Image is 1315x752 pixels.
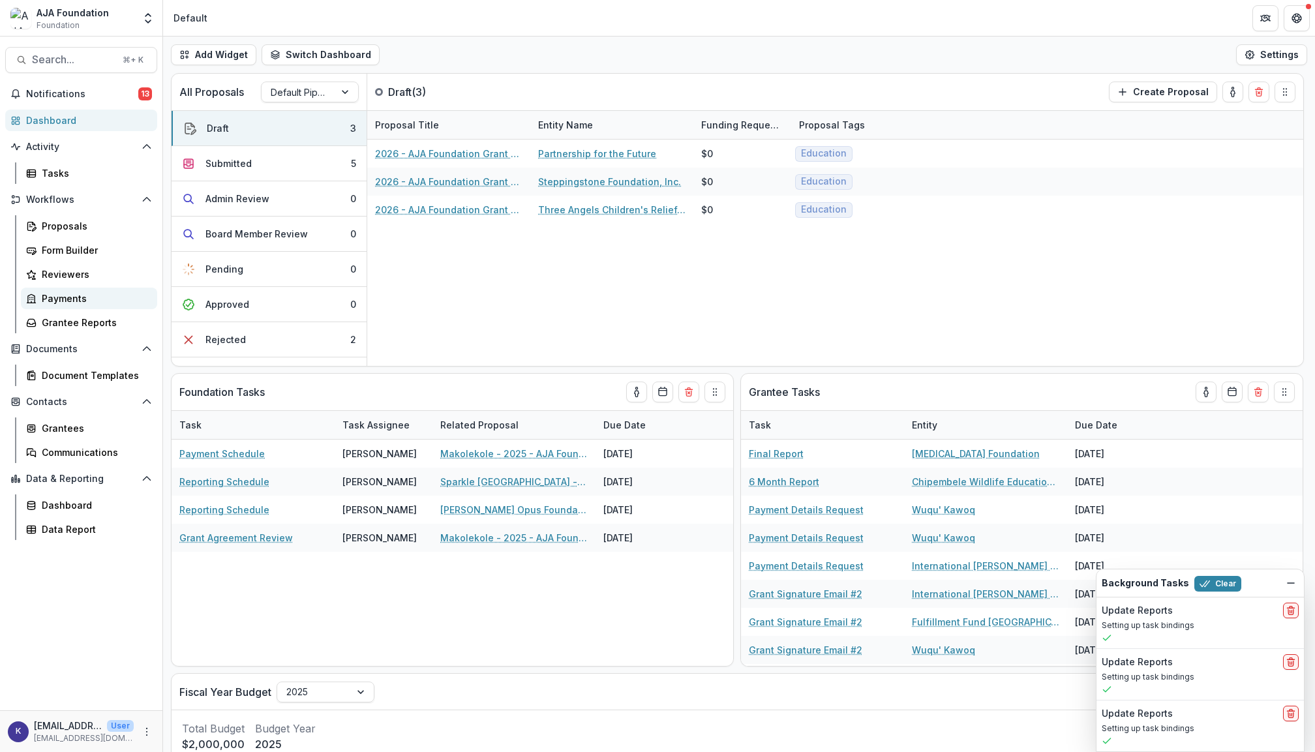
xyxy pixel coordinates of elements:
button: delete [1283,654,1299,670]
span: Workflows [26,194,136,205]
button: Add Widget [171,44,256,65]
div: Due Date [596,418,654,432]
div: Task Assignee [335,411,432,439]
span: Data & Reporting [26,474,136,485]
button: delete [1283,706,1299,721]
div: Related Proposal [432,411,596,439]
div: [DATE] [1067,608,1165,636]
div: [DATE] [596,496,693,524]
button: Approved0 [172,287,367,322]
button: Delete card [1248,82,1269,102]
div: Entity [904,418,945,432]
span: Contacts [26,397,136,408]
div: Proposal Title [367,111,530,139]
div: 0 [350,262,356,276]
button: toggle-assigned-to-me [1222,82,1243,102]
button: Open entity switcher [139,5,157,31]
button: Search... [5,47,157,73]
div: [DATE] [1067,468,1165,496]
span: Education [801,148,847,159]
p: $2,000,000 [182,736,245,752]
div: ⌘ + K [120,53,146,67]
a: Communications [21,442,157,463]
div: [PERSON_NAME] [342,503,417,517]
div: Board Member Review [205,227,308,241]
a: Partnership for the Future [538,147,656,160]
div: Default [174,11,207,25]
h2: Update Reports [1102,605,1173,616]
div: [DATE] [596,524,693,552]
a: International [PERSON_NAME] Project [912,587,1059,601]
div: Due Date [1067,411,1165,439]
div: Proposal Tags [791,118,873,132]
button: Settings [1236,44,1307,65]
img: AJA Foundation [10,8,31,29]
span: Education [801,204,847,215]
a: Payment Schedule [179,447,265,460]
button: Clear [1194,576,1241,592]
button: Delete card [1248,382,1269,402]
a: Wuqu' Kawoq [912,531,975,545]
div: Form Builder [42,243,147,257]
button: Admin Review0 [172,181,367,217]
a: Reviewers [21,263,157,285]
a: [PERSON_NAME] Opus Foundation - 2025 - AJA Foundation Grant Application [440,503,588,517]
p: Setting up task bindings [1102,723,1299,734]
div: Proposal Tags [791,111,954,139]
a: Grant Signature Email #2 [749,587,862,601]
button: Dismiss [1283,575,1299,591]
a: Payment Details Request [749,559,864,573]
button: Submitted5 [172,146,367,181]
div: Proposal Title [367,118,447,132]
div: Submitted [205,157,252,170]
div: Entity [904,411,1067,439]
a: Three Angels Children's Relief, Inc. [538,203,686,217]
div: Task [172,418,209,432]
p: All Proposals [179,84,244,100]
div: Grantee Reports [42,316,147,329]
div: [DATE] [1067,552,1165,580]
a: Proposals [21,215,157,237]
div: Approved [205,297,249,311]
div: Funding Requested [693,111,791,139]
span: Education [801,176,847,187]
a: Grant Signature Email #2 [749,643,862,657]
span: 13 [138,87,152,100]
div: Communications [42,445,147,459]
p: User [107,720,134,732]
a: [MEDICAL_DATA] Foundation [912,447,1040,460]
button: Notifications13 [5,83,157,104]
span: Search... [32,53,115,66]
button: Calendar [1222,382,1243,402]
button: Get Help [1284,5,1310,31]
a: Grant Agreement Review [179,531,293,545]
a: Steppingstone Foundation, Inc. [538,175,681,188]
div: [DATE] [1067,664,1165,692]
button: toggle-assigned-to-me [626,382,647,402]
a: Reporting Schedule [179,503,269,517]
a: 2026 - AJA Foundation Grant Application [375,147,522,160]
div: Dashboard [42,498,147,512]
a: Form Builder [21,239,157,261]
button: Drag [1274,382,1295,402]
a: Makolekole - 2025 - AJA Foundation Discretionary Payment Form [440,447,588,460]
div: Due Date [596,411,693,439]
div: Pending [205,262,243,276]
div: Task [741,411,904,439]
p: Budget Year [255,721,316,736]
a: Final Report [749,447,804,460]
div: [PERSON_NAME] [342,447,417,460]
div: Task [741,418,779,432]
a: Reporting Schedule [179,475,269,489]
a: Grant Signature Email #2 [749,615,862,629]
a: 2026 - AJA Foundation Grant Application [375,175,522,188]
a: Dashboard [21,494,157,516]
h2: Update Reports [1102,708,1173,719]
div: 0 [350,227,356,241]
a: Payments [21,288,157,309]
div: Dashboard [26,113,147,127]
div: AJA Foundation [37,6,109,20]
